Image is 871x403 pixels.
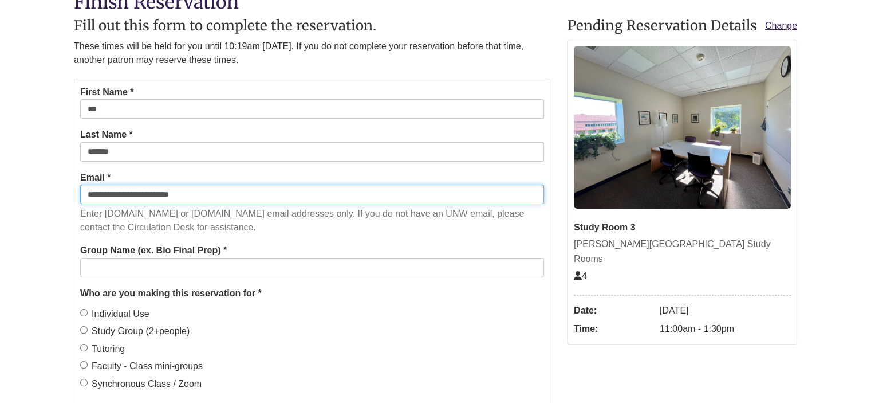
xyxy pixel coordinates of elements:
label: Individual Use [80,307,149,322]
label: Email * [80,170,111,185]
label: First Name * [80,85,133,100]
p: Enter [DOMAIN_NAME] or [DOMAIN_NAME] email addresses only. If you do not have an UNW email, pleas... [80,207,544,234]
dt: Date: [574,302,654,320]
label: Last Name * [80,127,133,142]
label: Tutoring [80,342,125,357]
dd: [DATE] [660,302,791,320]
label: Faculty - Class mini-groups [80,359,203,374]
input: Synchronous Class / Zoom [80,379,88,386]
div: Study Room 3 [574,220,791,235]
div: [PERSON_NAME][GEOGRAPHIC_DATA] Study Rooms [574,237,791,266]
dd: 11:00am - 1:30pm [660,320,791,338]
img: Study Room 3 [574,46,791,209]
h2: Pending Reservation Details [567,18,797,33]
input: Faculty - Class mini-groups [80,361,88,369]
h2: Fill out this form to complete the reservation. [74,18,550,33]
input: Tutoring [80,344,88,351]
label: Synchronous Class / Zoom [80,377,202,392]
label: Study Group (2+people) [80,324,190,339]
dt: Time: [574,320,654,338]
label: Group Name (ex. Bio Final Prep) * [80,243,227,258]
p: These times will be held for you until 10:19am [DATE]. If you do not complete your reservation be... [74,40,550,67]
input: Study Group (2+people) [80,326,88,334]
legend: Who are you making this reservation for * [80,286,544,301]
a: Change [765,18,797,33]
span: The capacity of this space [574,271,587,281]
input: Individual Use [80,309,88,316]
